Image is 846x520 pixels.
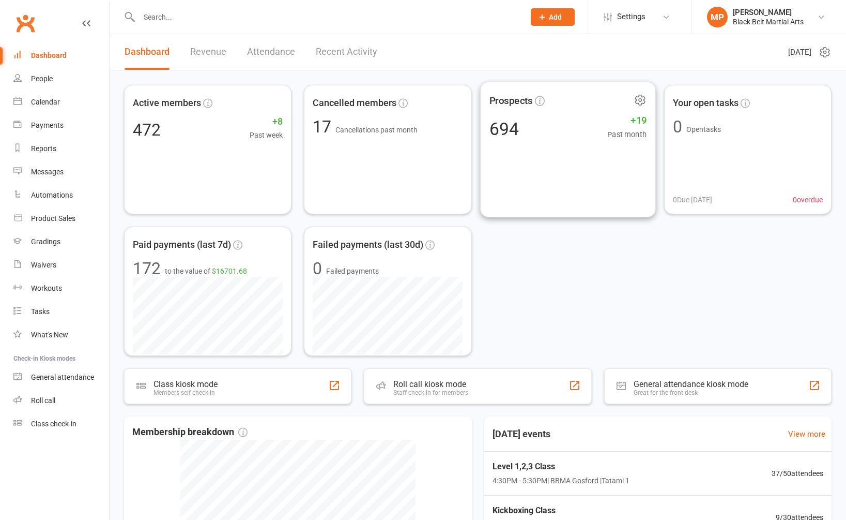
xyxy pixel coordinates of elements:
span: Kickboxing Class [493,504,629,517]
button: Add [531,8,575,26]
div: 0 [673,118,682,135]
div: Great for the front desk [634,389,748,396]
span: Paid payments (last 7d) [133,237,231,252]
a: Tasks [13,300,109,323]
div: Automations [31,191,73,199]
span: Prospects [489,93,532,108]
span: Open tasks [686,125,721,133]
div: Gradings [31,237,60,246]
a: Class kiosk mode [13,412,109,436]
div: Tasks [31,307,50,316]
span: $16701.68 [212,267,247,275]
a: Automations [13,184,109,207]
span: Add [549,13,562,21]
a: People [13,67,109,91]
span: 0 overdue [793,194,823,205]
div: Workouts [31,284,62,292]
div: Messages [31,168,64,176]
div: Black Belt Martial Arts [733,17,804,26]
span: Past week [250,129,283,141]
a: Dashboard [125,34,170,70]
span: Membership breakdown [132,425,248,440]
div: Roll call [31,396,55,405]
span: Settings [617,5,645,28]
div: Product Sales [31,214,75,222]
div: People [31,75,53,83]
div: General attendance kiosk mode [634,379,748,389]
a: Workouts [13,277,109,300]
span: Level 1,2,3 Class [493,460,629,473]
div: 0 [313,260,322,277]
div: [PERSON_NAME] [733,8,804,17]
span: Active members [133,96,201,111]
span: 4:30PM - 5:30PM | BBMA Gosford | Tatami 1 [493,475,629,486]
div: 172 [133,260,161,277]
span: 37 / 50 attendees [772,468,823,479]
a: Revenue [190,34,226,70]
h3: [DATE] events [484,425,559,443]
span: 0 Due [DATE] [673,194,712,205]
a: Reports [13,137,109,160]
div: Roll call kiosk mode [393,379,468,389]
a: Attendance [247,34,295,70]
div: Class kiosk mode [153,379,218,389]
span: Cancellations past month [335,126,418,134]
div: MP [707,7,728,27]
div: 694 [489,120,518,138]
a: Product Sales [13,207,109,230]
span: Your open tasks [673,96,739,111]
a: Roll call [13,389,109,412]
span: to the value of [165,265,247,277]
div: Dashboard [31,51,67,60]
a: Calendar [13,91,109,114]
a: Recent Activity [316,34,377,70]
a: General attendance kiosk mode [13,366,109,389]
div: Reports [31,144,56,153]
div: What's New [31,331,68,339]
a: Messages [13,160,109,184]
div: Members self check-in [153,389,218,396]
div: 472 [133,122,161,138]
span: Past month [607,128,647,141]
input: Search... [136,10,517,24]
a: Payments [13,114,109,137]
a: View more [788,428,825,440]
div: General attendance [31,373,94,381]
span: +8 [250,114,283,129]
a: Waivers [13,254,109,277]
div: Class check-in [31,420,76,428]
span: +19 [607,113,647,128]
span: Failed payments [326,265,379,277]
span: 17 [313,117,335,137]
div: Calendar [31,98,60,106]
a: Dashboard [13,44,109,67]
div: Staff check-in for members [393,389,468,396]
a: What's New [13,323,109,347]
span: Failed payments (last 30d) [313,237,423,252]
div: Payments [31,121,64,129]
span: [DATE] [788,46,811,58]
a: Clubworx [12,10,38,36]
div: Waivers [31,261,56,269]
span: Cancelled members [313,96,396,111]
a: Gradings [13,230,109,254]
